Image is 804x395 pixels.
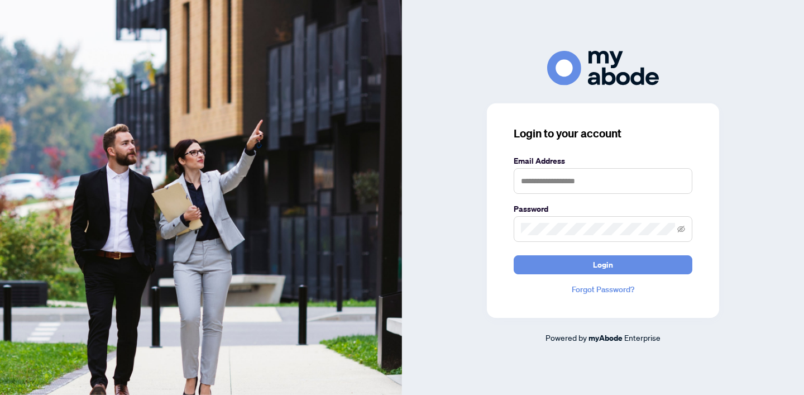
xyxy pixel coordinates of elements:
[593,256,613,274] span: Login
[514,283,692,296] a: Forgot Password?
[588,332,623,344] a: myAbode
[514,126,692,141] h3: Login to your account
[514,203,692,215] label: Password
[514,155,692,167] label: Email Address
[677,225,685,233] span: eye-invisible
[545,332,587,342] span: Powered by
[624,332,661,342] span: Enterprise
[514,255,692,274] button: Login
[547,51,659,85] img: ma-logo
